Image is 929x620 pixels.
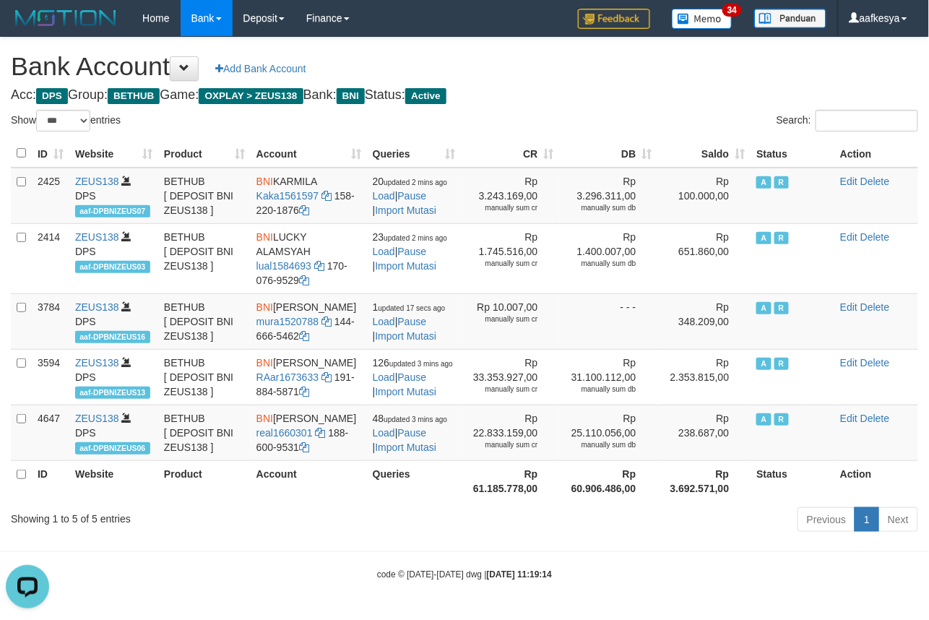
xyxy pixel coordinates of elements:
span: 23 [373,231,447,243]
a: Pause [398,316,427,327]
span: aaf-DPBNIZEUS16 [75,331,150,343]
img: panduan.png [754,9,826,28]
td: LUCKY ALAMSYAH 170-076-9529 [251,223,367,293]
td: Rp 2.353.815,00 [657,349,751,405]
th: Queries: activate to sort column ascending [367,139,462,168]
span: | | [373,413,447,453]
span: | | [373,301,446,342]
th: Rp 61.185.778,00 [462,460,560,501]
a: ZEUS138 [75,413,119,424]
th: Action [834,139,918,168]
a: Load [373,427,395,439]
td: Rp 651.860,00 [657,223,751,293]
a: Pause [398,246,427,257]
a: Edit [840,301,857,313]
td: DPS [69,293,158,349]
td: Rp 3.296.311,00 [560,168,658,224]
img: Feedback.jpg [578,9,650,29]
div: manually sum cr [467,384,538,395]
td: BETHUB [ DEPOSIT BNI ZEUS138 ] [158,168,251,224]
td: KARMILA 158-220-1876 [251,168,367,224]
a: Delete [860,176,889,187]
a: Delete [860,357,889,369]
span: 48 [373,413,447,424]
a: Delete [860,301,889,313]
th: ID: activate to sort column ascending [32,139,69,168]
td: 3594 [32,349,69,405]
td: 3784 [32,293,69,349]
span: Running [774,302,789,314]
span: BNI [256,413,273,424]
td: Rp 3.243.169,00 [462,168,560,224]
th: Saldo: activate to sort column ascending [657,139,751,168]
a: Copy 1582201876 to clipboard [299,204,309,216]
span: updated 2 mins ago [384,234,447,242]
a: Copy mura1520788 to clipboard [321,316,332,327]
span: Active [756,302,771,314]
a: lual1584693 [256,260,311,272]
a: Next [878,507,918,532]
span: Running [774,413,789,426]
span: BNI [337,88,365,104]
a: RAar1673633 [256,371,319,383]
span: DPS [36,88,68,104]
th: Status [751,460,834,501]
td: BETHUB [ DEPOSIT BNI ZEUS138 ] [158,293,251,349]
th: Queries [367,460,462,501]
span: updated 17 secs ago [379,304,446,312]
span: 34 [722,4,742,17]
span: updated 3 mins ago [389,360,453,368]
td: Rp 1.400.007,00 [560,223,658,293]
th: Product [158,460,251,501]
label: Search: [777,110,918,132]
th: DB: activate to sort column ascending [560,139,658,168]
span: aaf-DPBNIZEUS07 [75,205,150,218]
select: Showentries [36,110,90,132]
a: Edit [840,413,857,424]
span: aaf-DPBNIZEUS13 [75,387,150,399]
td: Rp 10.007,00 [462,293,560,349]
span: 20 [373,176,447,187]
span: | | [373,231,447,272]
td: [PERSON_NAME] 191-884-5871 [251,349,367,405]
a: ZEUS138 [75,231,119,243]
a: Load [373,316,395,327]
span: OXPLAY > ZEUS138 [199,88,303,104]
th: Product: activate to sort column ascending [158,139,251,168]
span: aaf-DPBNIZEUS06 [75,442,150,455]
input: Search: [816,110,918,132]
div: manually sum cr [467,259,538,269]
a: Pause [398,190,427,202]
th: Account: activate to sort column ascending [251,139,367,168]
div: manually sum cr [467,203,538,213]
th: Rp 3.692.571,00 [657,460,751,501]
td: 4647 [32,405,69,460]
td: Rp 22.833.159,00 [462,405,560,460]
a: Previous [798,507,855,532]
a: Copy lual1584693 to clipboard [314,260,324,272]
th: Account [251,460,367,501]
span: BNI [256,176,273,187]
span: updated 3 mins ago [384,416,447,423]
span: Active [756,358,771,370]
span: Running [774,232,789,244]
td: 2425 [32,168,69,224]
a: Copy real1660301 to clipboard [316,427,326,439]
td: BETHUB [ DEPOSIT BNI ZEUS138 ] [158,223,251,293]
a: Kaka1561597 [256,190,319,202]
td: [PERSON_NAME] 144-666-5462 [251,293,367,349]
a: ZEUS138 [75,176,119,187]
a: Copy 1446665462 to clipboard [299,330,309,342]
a: Copy 1886009531 to clipboard [299,442,309,453]
a: Pause [398,371,427,383]
div: manually sum db [566,203,636,213]
td: Rp 1.745.516,00 [462,223,560,293]
a: Load [373,190,395,202]
a: Edit [840,357,857,369]
div: manually sum cr [467,440,538,450]
span: BNI [256,357,273,369]
label: Show entries [11,110,121,132]
span: Running [774,358,789,370]
td: BETHUB [ DEPOSIT BNI ZEUS138 ] [158,405,251,460]
span: BNI [256,301,273,313]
